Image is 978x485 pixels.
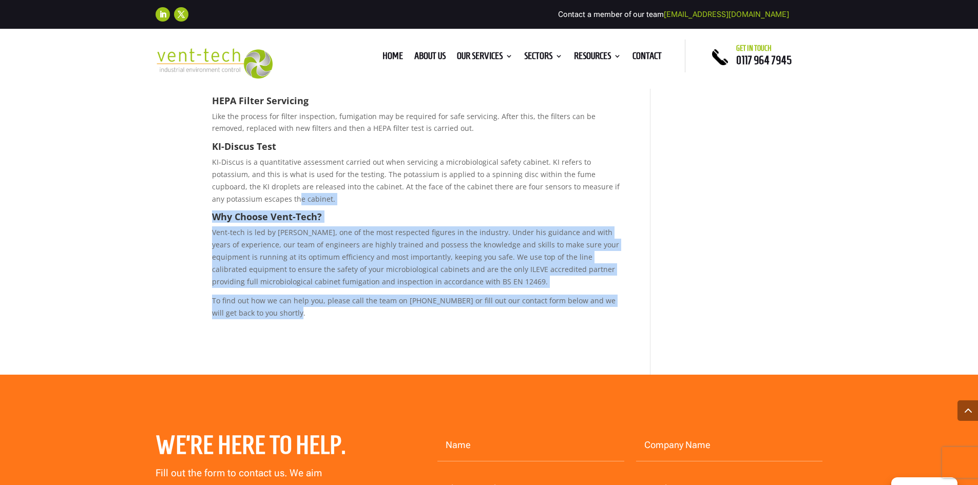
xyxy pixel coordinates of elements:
[736,44,772,52] span: Get in touch
[558,10,789,19] span: Contact a member of our team
[574,52,621,64] a: Resources
[212,140,276,152] strong: KI-Discus Test
[632,52,662,64] a: Contact
[524,52,563,64] a: Sectors
[174,7,188,22] a: Follow on X
[636,430,823,461] input: Company Name
[156,7,170,22] a: Follow on LinkedIn
[382,52,403,64] a: Home
[212,226,620,295] p: Vent-tech is led by [PERSON_NAME], one of the most respected figures in the industry. Under his g...
[212,156,620,212] p: KI-Discus is a quantitative assessment carried out when servicing a microbiological safety cabine...
[212,94,309,107] strong: HEPA Filter Servicing
[736,54,792,66] a: 0117 964 7945
[212,295,620,319] p: To find out how we can help you, please call the team on [PHONE_NUMBER] or fill out our contact f...
[212,210,322,223] strong: Why Choose Vent-Tech?
[212,110,620,142] p: Like the process for filter inspection, fumigation may be required for safe servicing. After this...
[414,52,446,64] a: About us
[457,52,513,64] a: Our Services
[664,10,789,19] a: [EMAIL_ADDRESS][DOMAIN_NAME]
[156,48,273,79] img: 2023-09-27T08_35_16.549ZVENT-TECH---Clear-background
[156,430,370,465] h2: We’re here to help.
[437,430,624,461] input: Name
